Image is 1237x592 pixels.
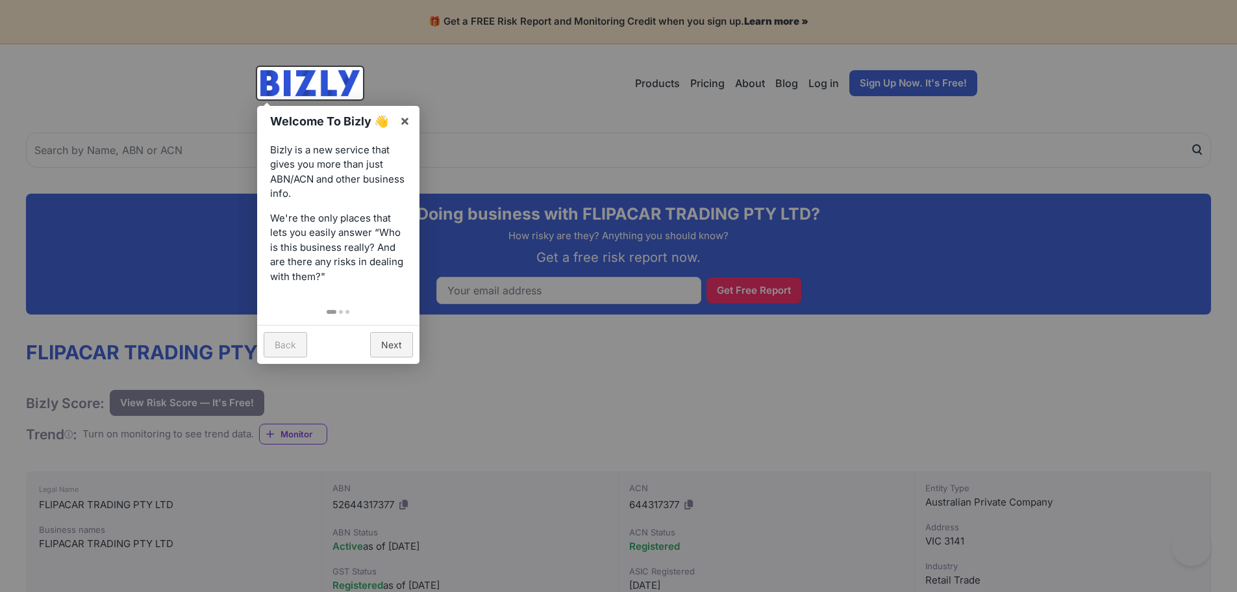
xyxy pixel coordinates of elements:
a: × [390,106,419,135]
a: Back [264,332,307,357]
p: Bizly is a new service that gives you more than just ABN/ACN and other business info. [270,143,406,201]
a: Next [370,332,413,357]
p: We're the only places that lets you easily answer “Who is this business really? And are there any... [270,211,406,285]
h1: Welcome To Bizly 👋 [270,112,393,130]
